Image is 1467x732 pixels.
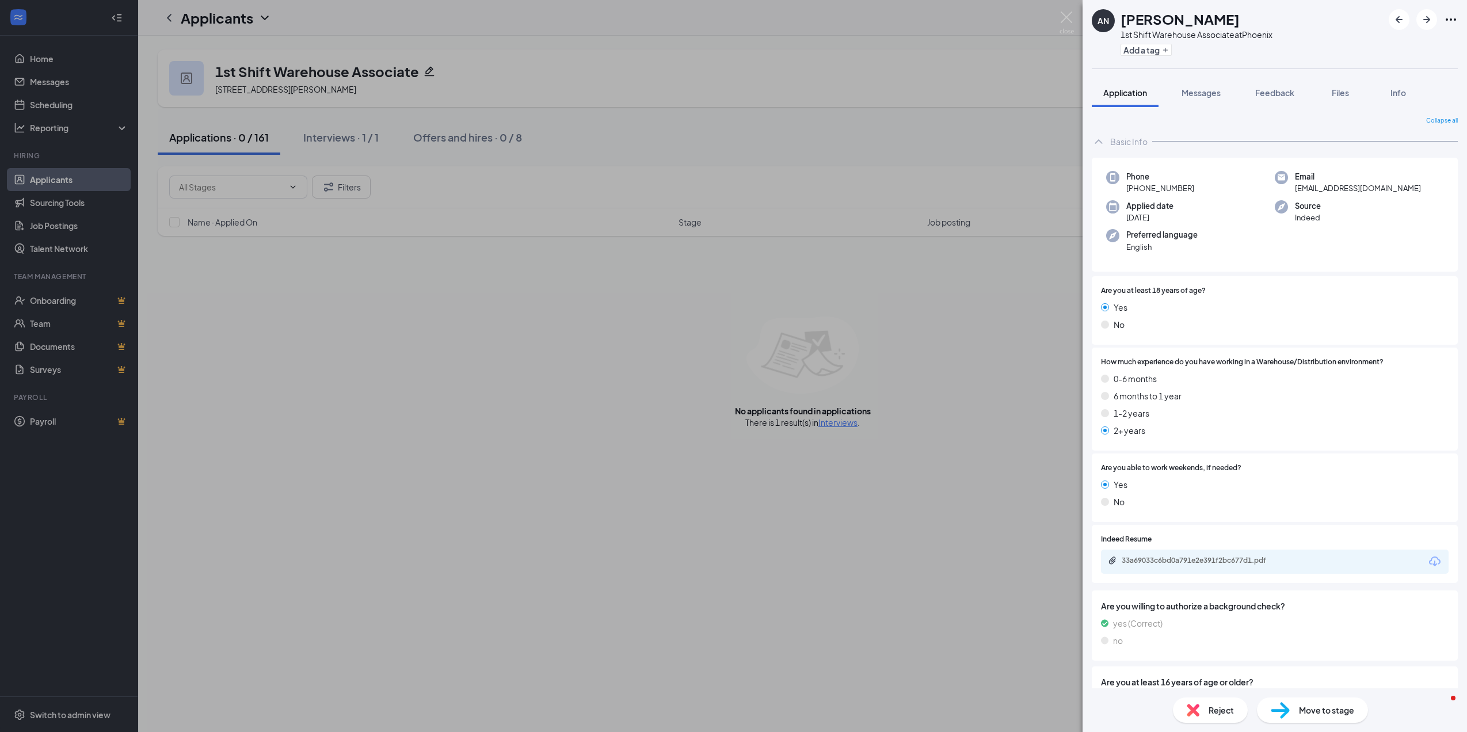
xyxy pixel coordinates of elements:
h1: [PERSON_NAME] [1121,9,1240,29]
span: Preferred language [1126,229,1198,241]
span: Application [1103,87,1147,98]
span: English [1126,241,1198,253]
a: Paperclip33a69033c6bd0a791e2e391f2bc677d1.pdf [1108,556,1294,567]
span: Email [1295,171,1421,182]
svg: Plus [1162,47,1169,54]
span: [DATE] [1126,212,1173,223]
svg: ArrowRight [1420,13,1434,26]
iframe: Intercom live chat [1428,693,1455,720]
svg: Paperclip [1108,556,1117,565]
button: PlusAdd a tag [1121,44,1172,56]
span: Are you at least 16 years of age or older? [1101,676,1449,688]
span: Applied date [1126,200,1173,212]
span: 0-6 months [1114,372,1157,385]
span: [EMAIL_ADDRESS][DOMAIN_NAME] [1295,182,1421,194]
span: Yes [1114,478,1127,491]
span: no [1113,634,1123,647]
div: 33a69033c6bd0a791e2e391f2bc677d1.pdf [1122,556,1283,565]
span: How much experience do you have working in a Warehouse/Distribution environment? [1101,357,1384,368]
div: Basic Info [1110,136,1148,147]
svg: ChevronUp [1092,135,1106,148]
span: Source [1295,200,1321,212]
span: No [1114,318,1125,331]
span: Messages [1182,87,1221,98]
span: Yes [1114,301,1127,314]
span: 6 months to 1 year [1114,390,1182,402]
span: Indeed Resume [1101,534,1152,545]
span: Are you able to work weekends, if needed? [1101,463,1241,474]
span: 1-2 years [1114,407,1149,420]
span: Are you at least 18 years of age? [1101,285,1206,296]
span: Phone [1126,171,1194,182]
svg: Ellipses [1444,13,1458,26]
button: ArrowLeftNew [1389,9,1409,30]
span: No [1114,495,1125,508]
svg: Download [1428,555,1442,569]
span: 2+ years [1114,424,1145,437]
div: 1st Shift Warehouse Associate at Phoenix [1121,29,1272,40]
span: Reject [1209,704,1234,716]
span: Files [1332,87,1349,98]
span: Move to stage [1299,704,1354,716]
span: Info [1390,87,1406,98]
div: AN [1098,15,1109,26]
span: Indeed [1295,212,1321,223]
span: [PHONE_NUMBER] [1126,182,1194,194]
span: yes (Correct) [1113,617,1163,630]
span: Collapse all [1426,116,1458,125]
button: ArrowRight [1416,9,1437,30]
span: Feedback [1255,87,1294,98]
span: Are you willing to authorize a background check? [1101,600,1449,612]
svg: ArrowLeftNew [1392,13,1406,26]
